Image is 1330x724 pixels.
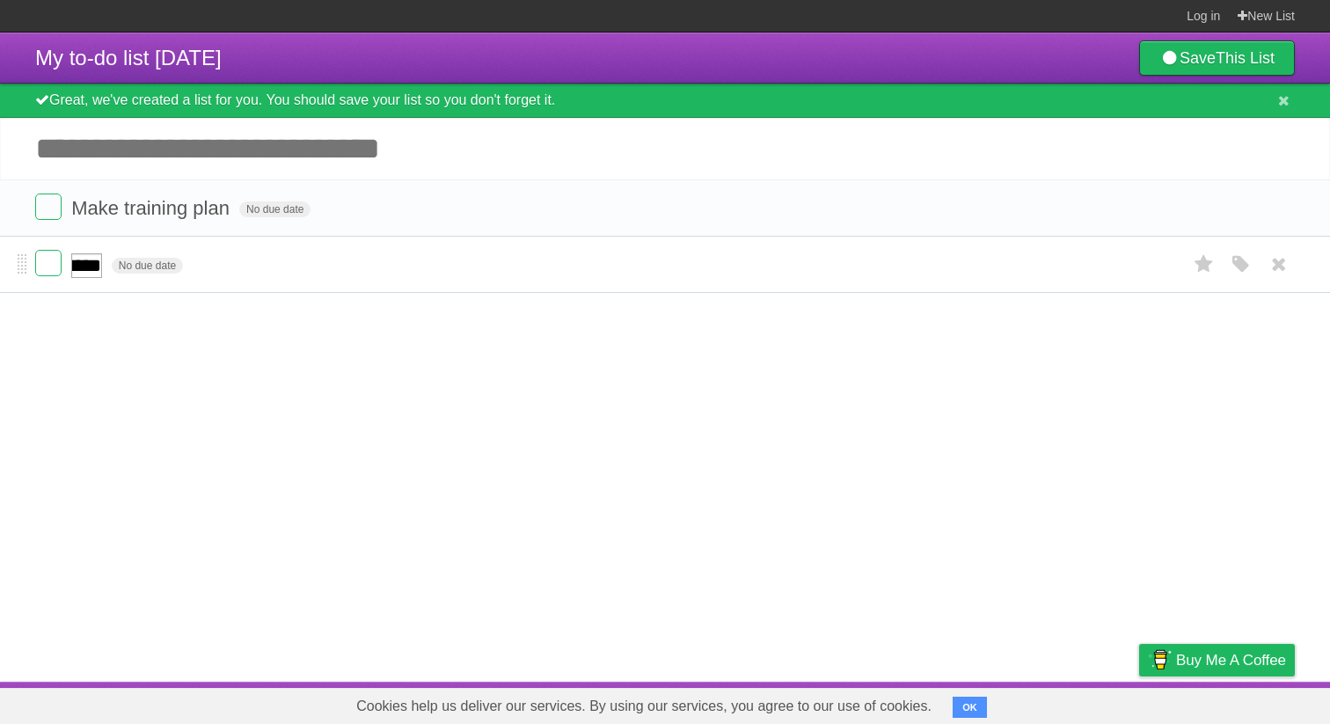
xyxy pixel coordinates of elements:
[1148,645,1172,675] img: Buy me a coffee
[1139,644,1295,676] a: Buy me a coffee
[905,686,942,720] a: About
[35,194,62,220] label: Done
[339,689,949,724] span: Cookies help us deliver our services. By using our services, you agree to our use of cookies.
[71,197,234,219] span: Make training plan
[1176,645,1286,676] span: Buy me a coffee
[35,250,62,276] label: Done
[35,46,222,69] span: My to-do list [DATE]
[112,258,183,274] span: No due date
[1184,686,1295,720] a: Suggest a feature
[239,201,311,217] span: No due date
[963,686,1034,720] a: Developers
[1056,686,1095,720] a: Terms
[1216,49,1275,67] b: This List
[953,697,987,718] button: OK
[1139,40,1295,76] a: SaveThis List
[1187,250,1221,279] label: Star task
[1116,686,1162,720] a: Privacy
